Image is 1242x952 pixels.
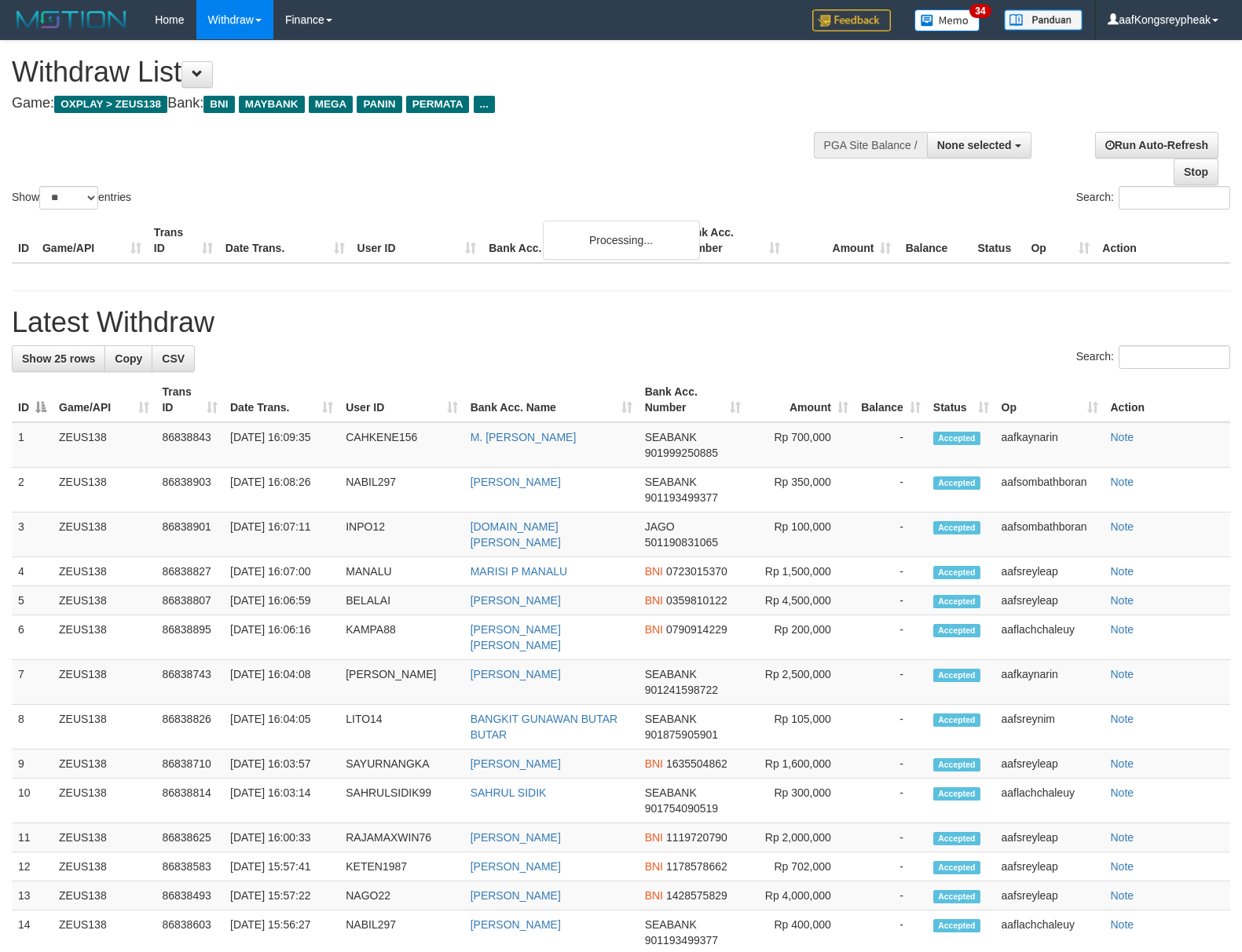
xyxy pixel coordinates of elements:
a: Note [1111,860,1134,873]
td: - [855,468,927,512]
a: Note [1111,431,1134,443]
th: Trans ID: activate to sort column ascending [156,378,224,422]
a: BANGKIT GUNAWAN BUTAR BUTAR [471,713,617,741]
th: Balance [897,218,971,263]
a: Show 25 rows [12,345,105,372]
div: PGA Site Balance / [814,132,927,159]
td: Rp 2,000,000 [747,823,855,852]
span: Copy 1428575829 to clipboard [666,889,727,902]
span: BNI [645,565,663,578]
span: Accepted [933,432,980,445]
a: Note [1111,594,1134,607]
td: aafsreyleap [995,823,1105,852]
td: 8 [12,705,53,750]
label: Search: [1076,345,1230,369]
th: Bank Acc. Number: activate to sort column ascending [639,378,747,422]
td: CAHKENE156 [339,422,463,468]
th: Action [1105,378,1231,422]
td: [DATE] 16:04:08 [224,660,339,705]
span: Accepted [933,861,980,874]
td: ZEUS138 [53,852,156,881]
td: aafsombathboran [995,512,1105,557]
th: Bank Acc. Number [675,218,786,263]
span: BNI [645,757,663,770]
th: Game/API: activate to sort column ascending [53,378,156,422]
a: Note [1111,918,1134,931]
td: aafsreyleap [995,750,1105,779]
img: panduan.png [1004,9,1083,31]
td: 11 [12,823,53,852]
span: Copy 0359810122 to clipboard [666,594,727,607]
th: Op: activate to sort column ascending [995,378,1105,422]
td: Rp 2,500,000 [747,660,855,705]
td: ZEUS138 [53,823,156,852]
th: ID: activate to sort column descending [12,378,53,422]
th: User ID [351,218,483,263]
td: ZEUS138 [53,750,156,779]
td: 86838843 [156,422,224,468]
td: 12 [12,852,53,881]
a: [PERSON_NAME] [471,831,561,844]
td: SAYURNANGKA [339,750,463,779]
td: aafsreyleap [995,586,1105,615]
span: Accepted [933,595,980,608]
td: aafkaynarin [995,660,1105,705]
td: NABIL297 [339,468,463,512]
td: aafsreyleap [995,881,1105,910]
select: Showentries [39,186,98,210]
span: ... [474,96,495,113]
a: [PERSON_NAME] [471,594,561,607]
th: Amount: activate to sort column ascending [747,378,855,422]
a: [PERSON_NAME] [471,889,561,902]
td: - [855,586,927,615]
span: Accepted [933,669,980,682]
a: [PERSON_NAME] [471,860,561,873]
td: Rp 300,000 [747,779,855,823]
button: None selected [927,132,1031,159]
td: 3 [12,512,53,557]
a: Copy [104,345,152,372]
span: SEABANK [645,713,697,725]
span: Copy 1178578662 to clipboard [666,860,727,873]
td: - [855,881,927,910]
td: ZEUS138 [53,705,156,750]
td: aafsombathboran [995,468,1105,512]
span: BNI [645,860,663,873]
span: SEABANK [645,786,697,799]
a: Note [1111,831,1134,844]
span: Show 25 rows [22,352,95,365]
td: [DATE] 16:08:26 [224,468,339,512]
td: ZEUS138 [53,512,156,557]
img: MOTION_logo.png [12,8,131,31]
td: aafkaynarin [995,422,1105,468]
span: Copy 0790914229 to clipboard [666,623,727,636]
td: 86838583 [156,852,224,881]
td: ZEUS138 [53,422,156,468]
td: - [855,512,927,557]
td: Rp 4,500,000 [747,586,855,615]
td: BELALAI [339,586,463,615]
td: aaflachchaleuy [995,779,1105,823]
td: aafsreyleap [995,557,1105,586]
a: Note [1111,623,1134,636]
td: ZEUS138 [53,586,156,615]
td: 86838743 [156,660,224,705]
td: KAMPA88 [339,615,463,660]
th: User ID: activate to sort column ascending [339,378,463,422]
td: - [855,422,927,468]
td: 86838493 [156,881,224,910]
td: [DATE] 16:06:59 [224,586,339,615]
span: Copy 901193499377 to clipboard [645,491,718,504]
a: Stop [1174,159,1218,185]
a: [PERSON_NAME] [471,757,561,770]
td: Rp 350,000 [747,468,855,512]
td: - [855,852,927,881]
a: Note [1111,476,1134,488]
th: Status [971,218,1024,263]
span: Copy 901193499377 to clipboard [645,934,718,947]
span: Copy 1119720790 to clipboard [666,831,727,844]
th: Action [1096,218,1230,263]
span: BNI [645,594,663,607]
td: 4 [12,557,53,586]
td: 7 [12,660,53,705]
